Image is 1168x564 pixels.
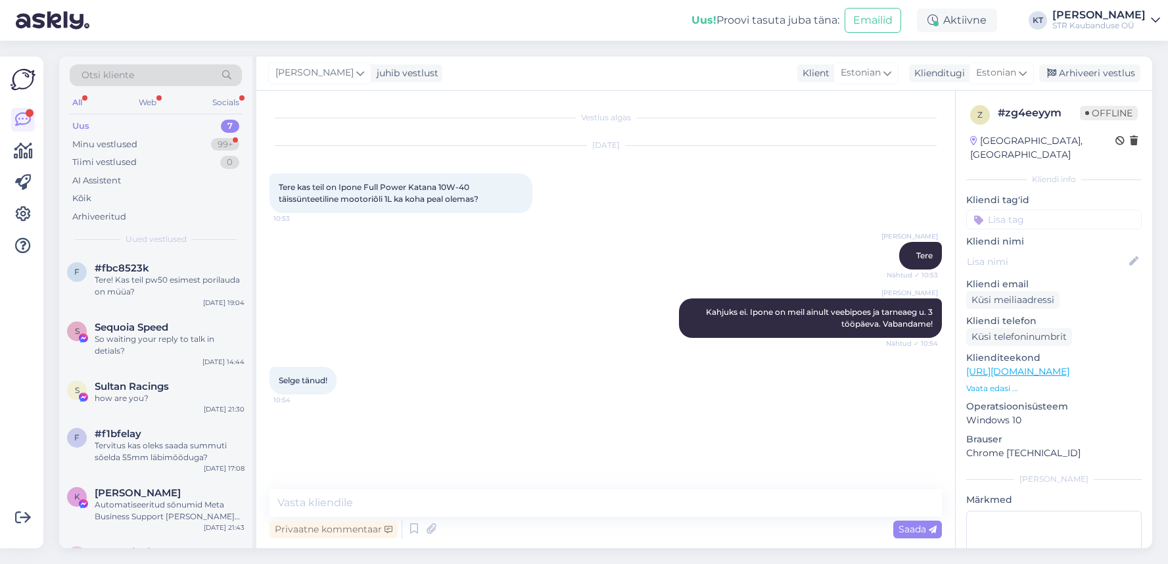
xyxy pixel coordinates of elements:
span: Karlee Gray [95,487,181,499]
div: Tere! Kas teil pw50 esimest porilauda on müüa? [95,274,245,298]
span: Selge tänud! [279,375,327,385]
p: Operatsioonisüsteem [966,400,1142,413]
div: Minu vestlused [72,138,137,151]
div: 0 [220,156,239,169]
div: Socials [210,94,242,111]
span: Saada [899,523,937,535]
div: Arhiveeri vestlus [1039,64,1140,82]
span: Nähtud ✓ 10:54 [886,339,938,348]
span: Tere kas teil on Ipone Full Power Katana 10W-40 täissünteetiline mootoriõli 1L ka koha peal olemas? [279,182,479,204]
div: Uus [72,120,89,133]
span: Uued vestlused [126,233,187,245]
div: # zg4eeyym [998,105,1080,121]
span: S [75,385,80,395]
b: Uus! [691,14,716,26]
span: [PERSON_NAME] [275,66,354,80]
div: Proovi tasuta juba täna: [691,12,839,28]
div: Tervitus kas oleks saada summuti sõelda 55mm läbimõõduga? [95,440,245,463]
span: 10:54 [273,395,323,405]
span: Kahjuks ei. Ipone on meil ainult veebipoes ja tarneaeg u. 3 tööpäeva. Vabandame! [706,307,935,329]
span: Sequoia Speed [95,321,168,333]
div: Küsi meiliaadressi [966,291,1060,309]
span: z [977,110,983,120]
div: [GEOGRAPHIC_DATA], [GEOGRAPHIC_DATA] [970,134,1115,162]
span: Nähtud ✓ 10:53 [887,270,938,280]
p: Kliendi telefon [966,314,1142,328]
div: Kõik [72,192,91,205]
div: [DATE] 21:43 [204,523,245,532]
span: [PERSON_NAME] [881,288,938,298]
div: KT [1029,11,1047,30]
div: how are you? [95,392,245,404]
div: 99+ [211,138,239,151]
span: #88qmiqvj [95,546,150,558]
div: Web [136,94,159,111]
p: Windows 10 [966,413,1142,427]
div: [DATE] 21:30 [204,404,245,414]
div: juhib vestlust [371,66,438,80]
div: Automatiseeritud sõnumid Meta Business Support [PERSON_NAME] saanud mitu teadet, et teie konto ei... [95,499,245,523]
div: [PERSON_NAME] [966,473,1142,485]
div: Klienditugi [909,66,965,80]
span: S [75,326,80,336]
span: Offline [1080,106,1138,120]
div: All [70,94,85,111]
div: Küsi telefoninumbrit [966,328,1072,346]
span: Estonian [976,66,1016,80]
span: 10:53 [273,214,323,223]
span: #f1bfelay [95,428,141,440]
div: [PERSON_NAME] [1052,10,1146,20]
span: f [74,267,80,277]
div: Privaatne kommentaar [269,521,398,538]
p: Vaata edasi ... [966,383,1142,394]
span: Tere [916,250,933,260]
div: 7 [221,120,239,133]
div: Tiimi vestlused [72,156,137,169]
div: AI Assistent [72,174,121,187]
span: #fbc8523k [95,262,149,274]
div: Vestlus algas [269,112,942,124]
input: Lisa tag [966,210,1142,229]
div: [DATE] 17:08 [204,463,245,473]
span: K [74,492,80,502]
span: Estonian [841,66,881,80]
input: Lisa nimi [967,254,1127,269]
a: [PERSON_NAME]STR Kaubanduse OÜ [1052,10,1160,31]
p: Kliendi email [966,277,1142,291]
div: So waiting your reply to talk in detials? [95,333,245,357]
div: Klient [797,66,829,80]
div: Arhiveeritud [72,210,126,223]
span: Sultan Racings [95,381,169,392]
span: Otsi kliente [82,68,134,82]
p: Kliendi tag'id [966,193,1142,207]
div: [DATE] 19:04 [203,298,245,308]
p: Klienditeekond [966,351,1142,365]
div: [DATE] 14:44 [202,357,245,367]
span: f [74,433,80,442]
div: [DATE] [269,139,942,151]
div: Aktiivne [917,9,997,32]
div: Kliendi info [966,174,1142,185]
p: Chrome [TECHNICAL_ID] [966,446,1142,460]
p: Brauser [966,433,1142,446]
img: Askly Logo [11,67,35,92]
p: Märkmed [966,493,1142,507]
span: [PERSON_NAME] [881,231,938,241]
div: STR Kaubanduse OÜ [1052,20,1146,31]
a: [URL][DOMAIN_NAME] [966,365,1069,377]
button: Emailid [845,8,901,33]
p: Kliendi nimi [966,235,1142,248]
